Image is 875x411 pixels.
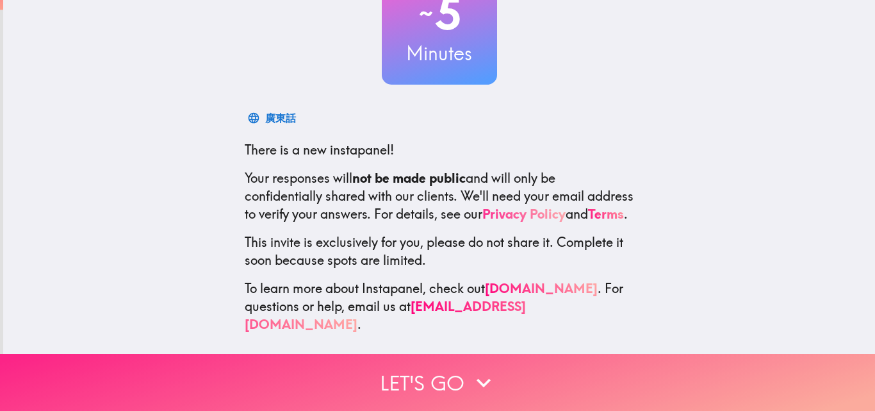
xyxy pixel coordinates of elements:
[245,298,526,332] a: [EMAIL_ADDRESS][DOMAIN_NAME]
[245,169,634,223] p: Your responses will and will only be confidentially shared with our clients. We'll need your emai...
[245,280,634,333] p: To learn more about Instapanel, check out . For questions or help, email us at .
[265,109,296,127] div: 廣東話
[588,206,624,222] a: Terms
[245,105,301,131] button: 廣東話
[382,40,497,67] h3: Minutes
[482,206,566,222] a: Privacy Policy
[245,142,394,158] span: There is a new instapanel!
[485,280,598,296] a: [DOMAIN_NAME]
[352,170,466,186] b: not be made public
[245,233,634,269] p: This invite is exclusively for you, please do not share it. Complete it soon because spots are li...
